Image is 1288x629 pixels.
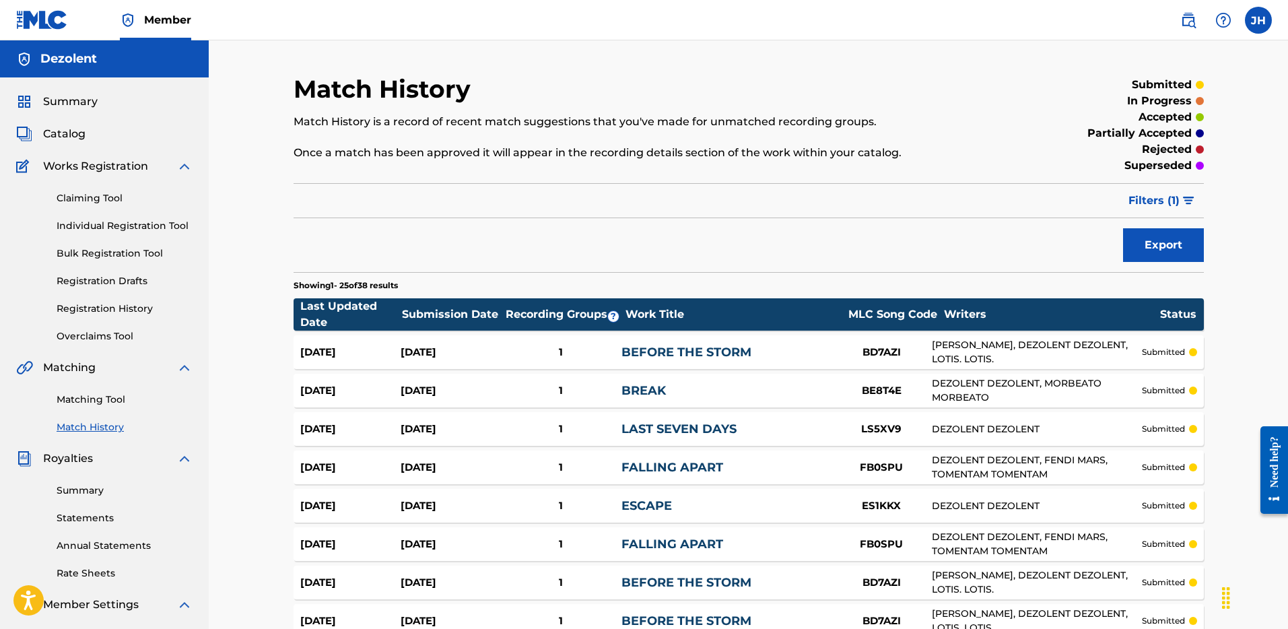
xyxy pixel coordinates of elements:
[16,451,32,467] img: Royalties
[501,537,621,552] div: 1
[1142,615,1185,627] p: submitted
[1142,346,1185,358] p: submitted
[57,246,193,261] a: Bulk Registration Tool
[57,219,193,233] a: Individual Registration Tool
[842,306,943,323] div: MLC Song Code
[831,383,932,399] div: BE8T4E
[831,345,932,360] div: BD7AZI
[1142,141,1192,158] p: rejected
[16,126,86,142] a: CatalogCatalog
[43,158,148,174] span: Works Registration
[504,306,625,323] div: Recording Groups
[621,537,723,552] a: FALLING APART
[932,376,1141,405] div: DEZOLENT DEZOLENT, MORBEATO MORBEATO
[176,451,193,467] img: expand
[501,614,621,629] div: 1
[43,597,139,613] span: Member Settings
[294,74,477,104] h2: Match History
[176,360,193,376] img: expand
[401,614,501,629] div: [DATE]
[16,360,33,376] img: Matching
[621,498,672,513] a: ESCAPE
[932,499,1141,513] div: DEZOLENT DEZOLENT
[831,422,932,437] div: LS5XV9
[1132,77,1192,93] p: submitted
[57,329,193,343] a: Overclaims Tool
[402,306,503,323] div: Submission Date
[300,614,401,629] div: [DATE]
[831,537,932,552] div: FB0SPU
[1175,7,1202,34] a: Public Search
[621,614,751,628] a: BEFORE THE STORM
[1087,125,1192,141] p: partially accepted
[501,345,621,360] div: 1
[401,498,501,514] div: [DATE]
[16,94,98,110] a: SummarySummary
[401,345,501,360] div: [DATE]
[944,306,1159,323] div: Writers
[16,126,32,142] img: Catalog
[1221,564,1288,629] iframe: Chat Widget
[625,306,841,323] div: Work Title
[401,383,501,399] div: [DATE]
[1183,197,1194,205] img: filter
[831,460,932,475] div: FB0SPU
[608,311,619,322] span: ?
[1142,500,1185,512] p: submitted
[1120,184,1204,218] button: Filters (1)
[300,537,401,552] div: [DATE]
[831,575,932,591] div: BD7AZI
[300,383,401,399] div: [DATE]
[401,422,501,437] div: [DATE]
[57,484,193,498] a: Summary
[1245,7,1272,34] div: User Menu
[57,302,193,316] a: Registration History
[1180,12,1196,28] img: search
[57,511,193,525] a: Statements
[57,191,193,205] a: Claiming Tool
[300,460,401,475] div: [DATE]
[16,10,68,30] img: MLC Logo
[176,597,193,613] img: expand
[501,422,621,437] div: 1
[1142,538,1185,550] p: submitted
[294,114,994,130] p: Match History is a record of recent match suggestions that you've made for unmatched recording gr...
[300,422,401,437] div: [DATE]
[401,460,501,475] div: [DATE]
[1142,423,1185,435] p: submitted
[1127,93,1192,109] p: in progress
[300,575,401,591] div: [DATE]
[1142,576,1185,589] p: submitted
[16,51,32,67] img: Accounts
[57,539,193,553] a: Annual Statements
[43,451,93,467] span: Royalties
[621,383,666,398] a: BREAK
[43,94,98,110] span: Summary
[43,126,86,142] span: Catalog
[831,614,932,629] div: BD7AZI
[16,158,34,174] img: Works Registration
[1250,416,1288,525] iframe: Resource Center
[621,460,723,475] a: FALLING APART
[120,12,136,28] img: Top Rightsholder
[932,422,1141,436] div: DEZOLENT DEZOLENT
[1215,578,1237,618] div: Drag
[621,575,751,590] a: BEFORE THE STORM
[501,383,621,399] div: 1
[1142,385,1185,397] p: submitted
[144,12,191,28] span: Member
[932,568,1141,597] div: [PERSON_NAME], DEZOLENT DEZOLENT, LOTIS. LOTIS.
[300,345,401,360] div: [DATE]
[401,537,501,552] div: [DATE]
[831,498,932,514] div: ES1KKX
[932,338,1141,366] div: [PERSON_NAME], DEZOLENT DEZOLENT, LOTIS. LOTIS.
[176,158,193,174] img: expand
[501,460,621,475] div: 1
[932,530,1141,558] div: DEZOLENT DEZOLENT, FENDI MARS, TOMENTAM TOMENTAM
[1139,109,1192,125] p: accepted
[1160,306,1196,323] div: Status
[16,94,32,110] img: Summary
[43,360,96,376] span: Matching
